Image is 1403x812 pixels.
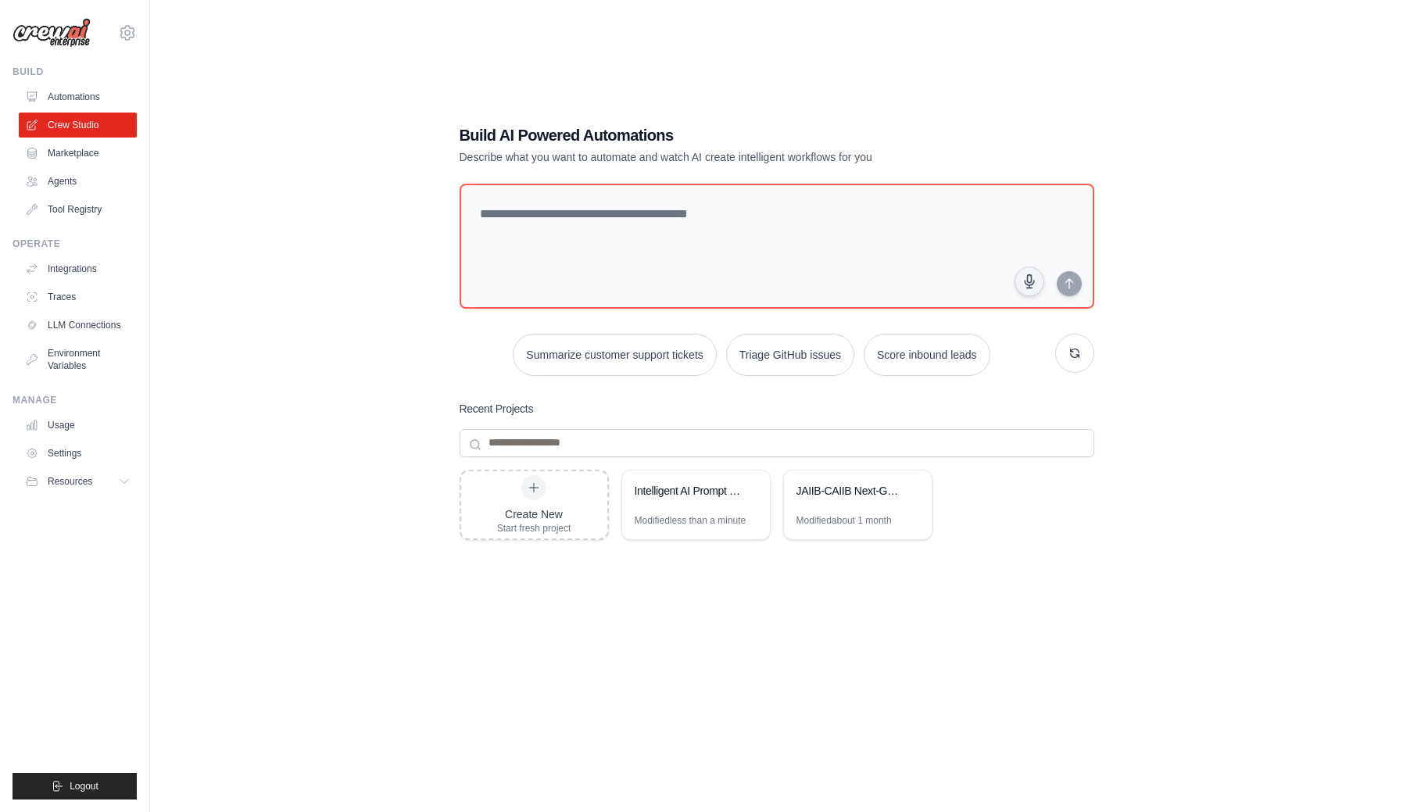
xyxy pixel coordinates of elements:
[796,483,904,499] div: JAIIB-CAIIB Next-Gen Learning Platform
[635,483,742,499] div: Intelligent AI Prompt Engineering Assistant
[13,238,137,250] div: Operate
[70,780,98,792] span: Logout
[19,313,137,338] a: LLM Connections
[19,169,137,194] a: Agents
[19,284,137,309] a: Traces
[1015,266,1044,296] button: Click to speak your automation idea
[497,506,571,522] div: Create New
[19,256,137,281] a: Integrations
[796,514,892,527] div: Modified about 1 month
[513,334,716,376] button: Summarize customer support tickets
[1325,737,1403,812] iframe: Chat Widget
[1055,334,1094,373] button: Get new suggestions
[19,113,137,138] a: Crew Studio
[19,341,137,378] a: Environment Variables
[19,469,137,494] button: Resources
[460,124,985,146] h1: Build AI Powered Automations
[13,66,137,78] div: Build
[460,401,534,417] h3: Recent Projects
[48,475,92,488] span: Resources
[460,149,985,165] p: Describe what you want to automate and watch AI create intelligent workflows for you
[19,413,137,438] a: Usage
[19,197,137,222] a: Tool Registry
[635,514,746,527] div: Modified less than a minute
[19,141,137,166] a: Marketplace
[13,394,137,406] div: Manage
[726,334,854,376] button: Triage GitHub issues
[13,773,137,799] button: Logout
[19,441,137,466] a: Settings
[19,84,137,109] a: Automations
[13,18,91,48] img: Logo
[497,522,571,535] div: Start fresh project
[864,334,990,376] button: Score inbound leads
